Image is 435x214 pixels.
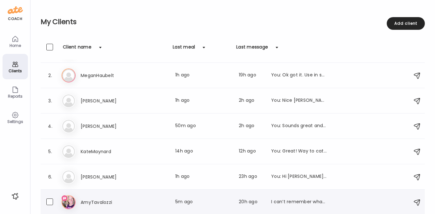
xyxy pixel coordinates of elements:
[4,94,27,98] div: Reports
[46,122,54,130] div: 4.
[4,69,27,73] div: Clients
[239,122,264,130] div: 2h ago
[8,5,23,15] img: ate
[173,44,195,54] div: Last meal
[81,97,137,105] h3: [PERSON_NAME]
[175,97,231,105] div: 1h ago
[41,17,425,27] h2: My Clients
[46,173,54,181] div: 6.
[175,198,231,206] div: 5m ago
[46,148,54,155] div: 5.
[271,122,327,130] div: You: Sounds great and thanks for the heads up. Your schools are closed a few more days out there ...
[175,173,231,181] div: 1h ago
[81,173,137,181] h3: [PERSON_NAME]
[81,198,137,206] h3: AmyTavalozzi
[271,72,327,79] div: You: Ok got it. Use in spot for SWW recipe (bottom of your protocol) for the flax/chia. Great job!
[271,198,327,206] div: I can’t remember what you said on the protocol. Does it come to my email? I pushed myself in my w...
[81,72,137,79] h3: MeganHaubelt
[175,122,231,130] div: 50m ago
[239,72,264,79] div: 19h ago
[8,16,22,22] div: coach
[271,148,327,155] div: You: Great! Way to catch it and back on feeling good and moving to optimize YOU. Give a listen an...
[239,198,264,206] div: 20h ago
[239,148,264,155] div: 12h ago
[175,148,231,155] div: 14h ago
[239,97,264,105] div: 2h ago
[46,97,54,105] div: 3.
[387,17,425,30] div: Add client
[46,72,54,79] div: 2.
[81,148,137,155] h3: KateMaynard
[239,173,264,181] div: 23h ago
[175,72,231,79] div: 1h ago
[81,122,137,130] h3: [PERSON_NAME]
[4,120,27,124] div: Settings
[4,43,27,48] div: Home
[271,173,327,181] div: You: Hi [PERSON_NAME]! Great job starting to journal food so I can get to know you a bit before o...
[63,44,91,54] div: Client name
[236,44,268,54] div: Last message
[271,97,327,105] div: You: Nice [PERSON_NAME]! What else you've got in that smoothie? Was the almond milk 'enough' of a...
